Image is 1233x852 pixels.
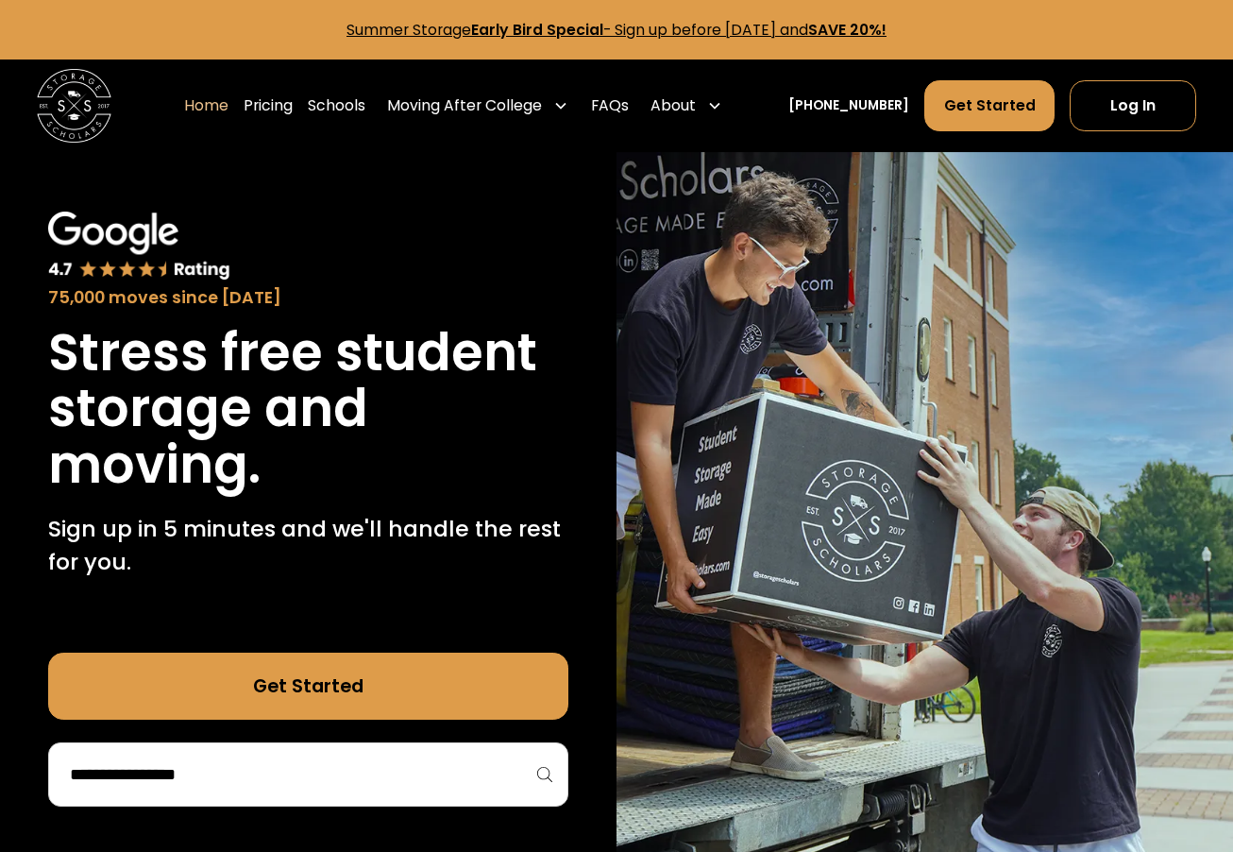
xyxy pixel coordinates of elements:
[788,96,909,116] a: [PHONE_NUMBER]
[244,79,293,131] a: Pricing
[650,94,696,117] div: About
[48,512,567,579] p: Sign up in 5 minutes and we'll handle the rest for you.
[48,285,567,311] div: 75,000 moves since [DATE]
[808,19,887,41] strong: SAVE 20%!
[380,79,576,131] div: Moving After College
[37,69,111,144] img: Storage Scholars main logo
[184,79,228,131] a: Home
[48,212,230,281] img: Google 4.7 star rating
[924,80,1055,130] a: Get Started
[387,94,542,117] div: Moving After College
[48,325,567,493] h1: Stress free student storage and moving.
[643,79,729,131] div: About
[308,79,365,131] a: Schools
[471,19,603,41] strong: Early Bird Special
[1070,80,1196,130] a: Log In
[37,69,111,144] a: home
[48,653,567,720] a: Get Started
[346,19,887,41] a: Summer StorageEarly Bird Special- Sign up before [DATE] andSAVE 20%!
[591,79,629,131] a: FAQs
